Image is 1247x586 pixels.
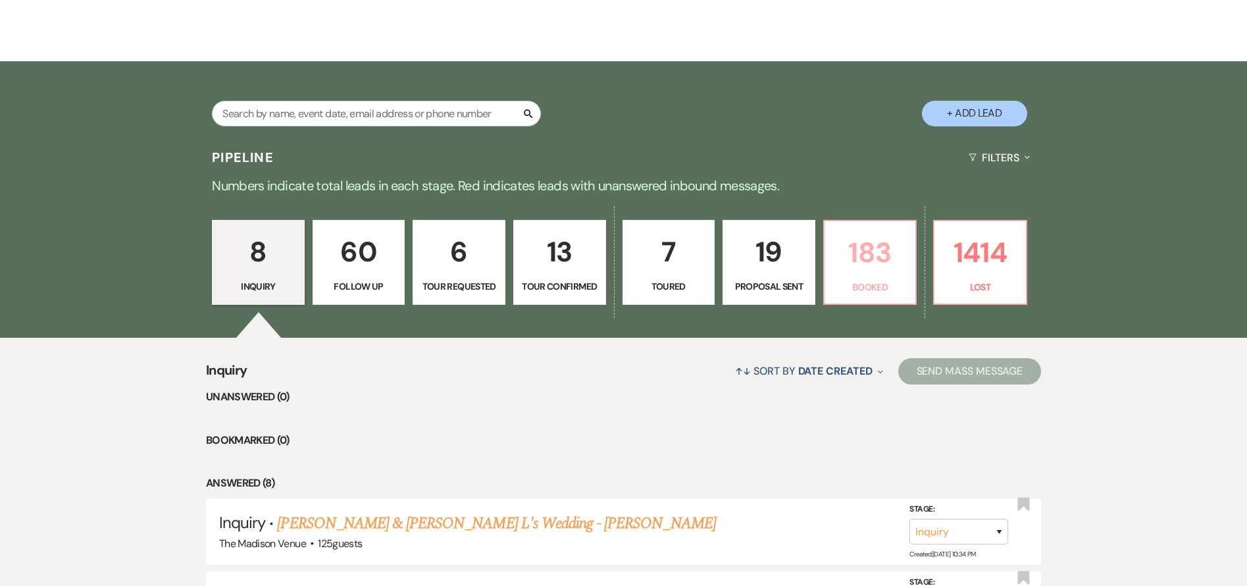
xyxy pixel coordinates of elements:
a: 6Tour Requested [413,220,505,306]
h3: Pipeline [212,148,274,167]
li: Unanswered (0) [206,388,1041,406]
p: Lost [942,280,1018,294]
p: Tour Requested [421,279,497,294]
a: 183Booked [823,220,917,306]
p: 13 [522,230,598,274]
p: Numbers indicate total leads in each stage. Red indicates leads with unanswered inbound messages. [150,175,1098,196]
p: 1414 [942,230,1018,275]
p: Follow Up [321,279,397,294]
span: Inquiry [206,360,247,388]
span: Inquiry [219,512,265,533]
button: + Add Lead [922,101,1027,126]
p: Tour Confirmed [522,279,598,294]
span: Date Created [798,364,873,378]
p: 6 [421,230,497,274]
a: 13Tour Confirmed [513,220,606,306]
p: 7 [631,230,707,274]
p: 60 [321,230,397,274]
span: ↑↓ [735,364,751,378]
button: Send Mass Message [898,358,1042,385]
p: 19 [731,230,807,274]
input: Search by name, event date, email address or phone number [212,101,541,126]
li: Answered (8) [206,475,1041,492]
a: 60Follow Up [313,220,405,306]
p: 183 [832,230,908,275]
a: 7Toured [623,220,715,306]
button: Sort By Date Created [730,354,888,388]
p: Inquiry [220,279,296,294]
label: Stage: [909,502,1008,516]
span: The Madison Venue [219,537,306,550]
p: Proposal Sent [731,279,807,294]
a: 8Inquiry [212,220,305,306]
a: [PERSON_NAME] & [PERSON_NAME] L's Wedding - [PERSON_NAME] [277,512,715,535]
p: Booked [832,280,908,294]
span: 125 guests [318,537,362,550]
a: 19Proposal Sent [723,220,815,306]
p: Toured [631,279,707,294]
span: Created: [DATE] 10:34 PM [909,550,975,558]
p: 8 [220,230,296,274]
button: Filters [963,140,1035,175]
li: Bookmarked (0) [206,432,1041,449]
a: 1414Lost [933,220,1027,306]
